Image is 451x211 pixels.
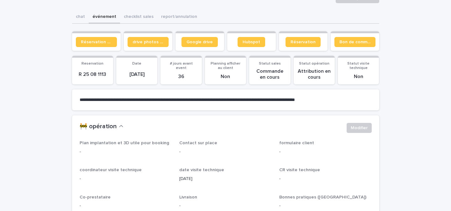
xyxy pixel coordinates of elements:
[80,149,172,155] p: -
[76,37,117,47] a: Réservation client
[279,168,320,172] span: CR visite technique
[164,74,198,80] p: 36
[279,149,372,155] p: -
[297,68,331,80] p: Attribution en cours
[334,37,375,47] a: Bon de commande
[81,40,112,44] span: Réservation client
[170,62,193,70] span: # jours avant event
[243,40,260,44] span: Hubspot
[81,62,103,66] span: Reservation
[89,11,120,24] button: événement
[76,71,109,77] p: R 25 08 1113
[181,37,218,47] a: Google drive
[132,62,141,66] span: Date
[80,123,117,130] h2: 🚧 opération
[347,123,372,133] button: Modifier
[238,37,265,47] a: Hubspot
[80,123,123,130] button: 🚧 opération
[128,37,169,47] a: drive photos coordinateur
[72,11,89,24] button: chat
[179,149,272,155] p: -
[286,37,321,47] a: Réservation
[279,176,372,182] p: -
[279,141,314,145] span: formulaire client
[209,74,242,80] p: Non
[279,203,372,209] p: -
[186,40,213,44] span: Google drive
[211,62,240,70] span: Planning afficher au client
[259,62,281,66] span: Statut sales
[291,40,316,44] span: Réservation
[120,11,157,24] button: checklist sales
[342,74,375,80] p: Non
[80,141,169,145] span: Plan implantation et 3D utile pour booking
[279,195,366,199] span: Bonnes pratiques ([GEOGRAPHIC_DATA])
[339,40,370,44] span: Bon de commande
[179,176,272,182] p: [DATE]
[157,11,201,24] button: report/annulation
[133,40,164,44] span: drive photos coordinateur
[80,203,172,209] p: -
[179,141,217,145] span: Contact sur place
[179,195,197,199] span: Livraison
[253,68,286,80] p: Commande en cours
[351,125,368,131] span: Modifier
[179,168,224,172] span: date visite technique
[80,195,111,199] span: Co-prestataire
[80,176,172,182] p: -
[120,71,154,77] p: [DATE]
[80,168,142,172] span: coordinateur visite technique
[299,62,329,66] span: Statut opération
[179,203,272,209] p: -
[347,62,370,70] span: Statut visite technique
